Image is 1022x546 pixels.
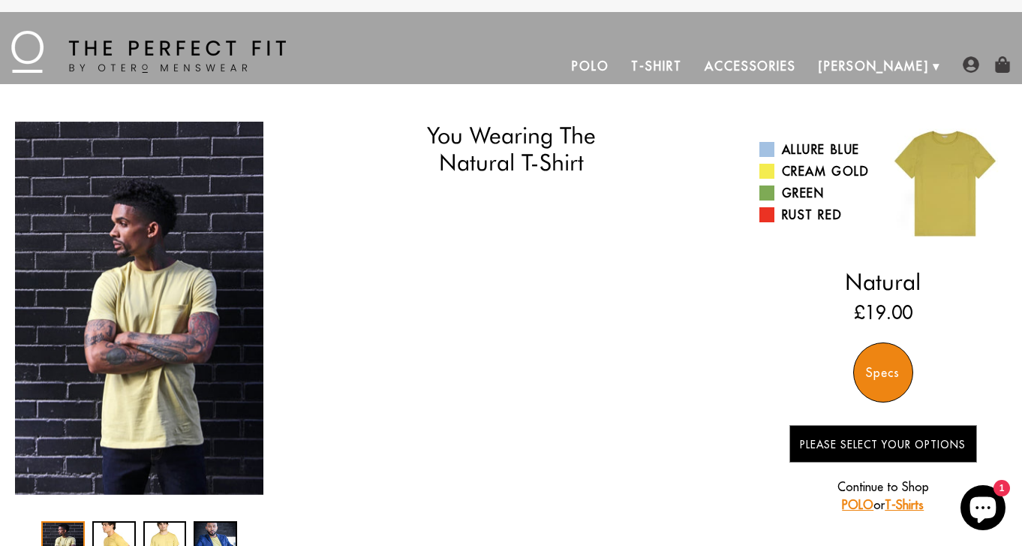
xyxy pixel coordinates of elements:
inbox-online-store-chat: Shopify online store chat [956,485,1010,534]
h2: Natural [759,268,1008,295]
a: Accessories [693,48,807,84]
a: Rust Red [759,206,872,224]
p: Continue to Shop or [789,478,977,514]
a: Allure Blue [759,140,872,158]
div: Specs [853,342,913,403]
a: T-Shirts [885,497,924,512]
a: Green [759,184,872,202]
button: Please Select Your Options [789,425,977,463]
span: Please Select Your Options [800,438,966,451]
img: shopping-bag-icon.png [994,56,1011,73]
img: The Perfect Fit - by Otero Menswear - Logo [11,31,286,73]
a: POLO [842,497,873,512]
img: 08.jpg [883,122,1007,246]
h1: You Wearing The Natural T-Shirt [347,122,675,176]
a: T-Shirt [620,48,693,84]
a: Cream Gold [759,162,872,180]
img: user-account-icon.png [963,56,979,73]
a: [PERSON_NAME] [807,48,940,84]
ins: £19.00 [854,299,912,326]
div: 1 / 4 [15,122,263,495]
img: IMG_1951_copy_1024x1024_2x_cf63319f-f3c3-4977-9d73-18d8a49b1d04_340x.jpg [15,122,263,495]
a: Polo [561,48,621,84]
